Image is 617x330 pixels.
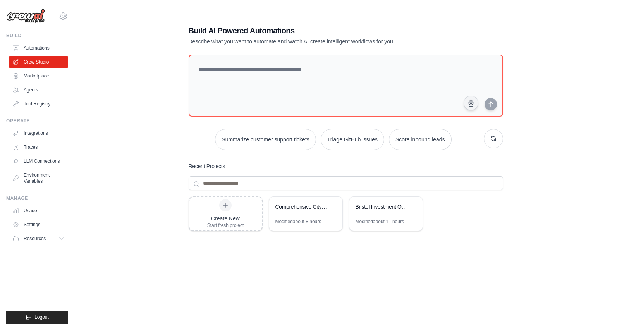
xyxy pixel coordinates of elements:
div: Build [6,33,68,39]
a: Settings [9,218,68,231]
div: Bristol Investment Opportunity Scorer [356,203,409,211]
button: Summarize customer support tickets [215,129,316,150]
div: Comprehensive City Net Zero Intelligence - Batch Sequential Processing [275,203,328,211]
div: Start fresh project [207,222,244,229]
button: Logout [6,311,68,324]
button: Triage GitHub issues [321,129,384,150]
a: LLM Connections [9,155,68,167]
p: Describe what you want to automate and watch AI create intelligent workflows for you [189,38,449,45]
a: Crew Studio [9,56,68,68]
a: Integrations [9,127,68,139]
a: Environment Variables [9,169,68,187]
div: Operate [6,118,68,124]
button: Click to speak your automation idea [464,96,478,110]
button: Get new suggestions [484,129,503,148]
a: Usage [9,205,68,217]
a: Traces [9,141,68,153]
a: Marketplace [9,70,68,82]
button: Score inbound leads [389,129,452,150]
span: Resources [24,235,46,242]
div: Manage [6,195,68,201]
h3: Recent Projects [189,162,225,170]
div: Modified about 8 hours [275,218,321,225]
button: Resources [9,232,68,245]
img: Logo [6,9,45,24]
a: Agents [9,84,68,96]
a: Tool Registry [9,98,68,110]
div: Create New [207,215,244,222]
h1: Build AI Powered Automations [189,25,449,36]
a: Automations [9,42,68,54]
span: Logout [34,314,49,320]
div: Modified about 11 hours [356,218,404,225]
